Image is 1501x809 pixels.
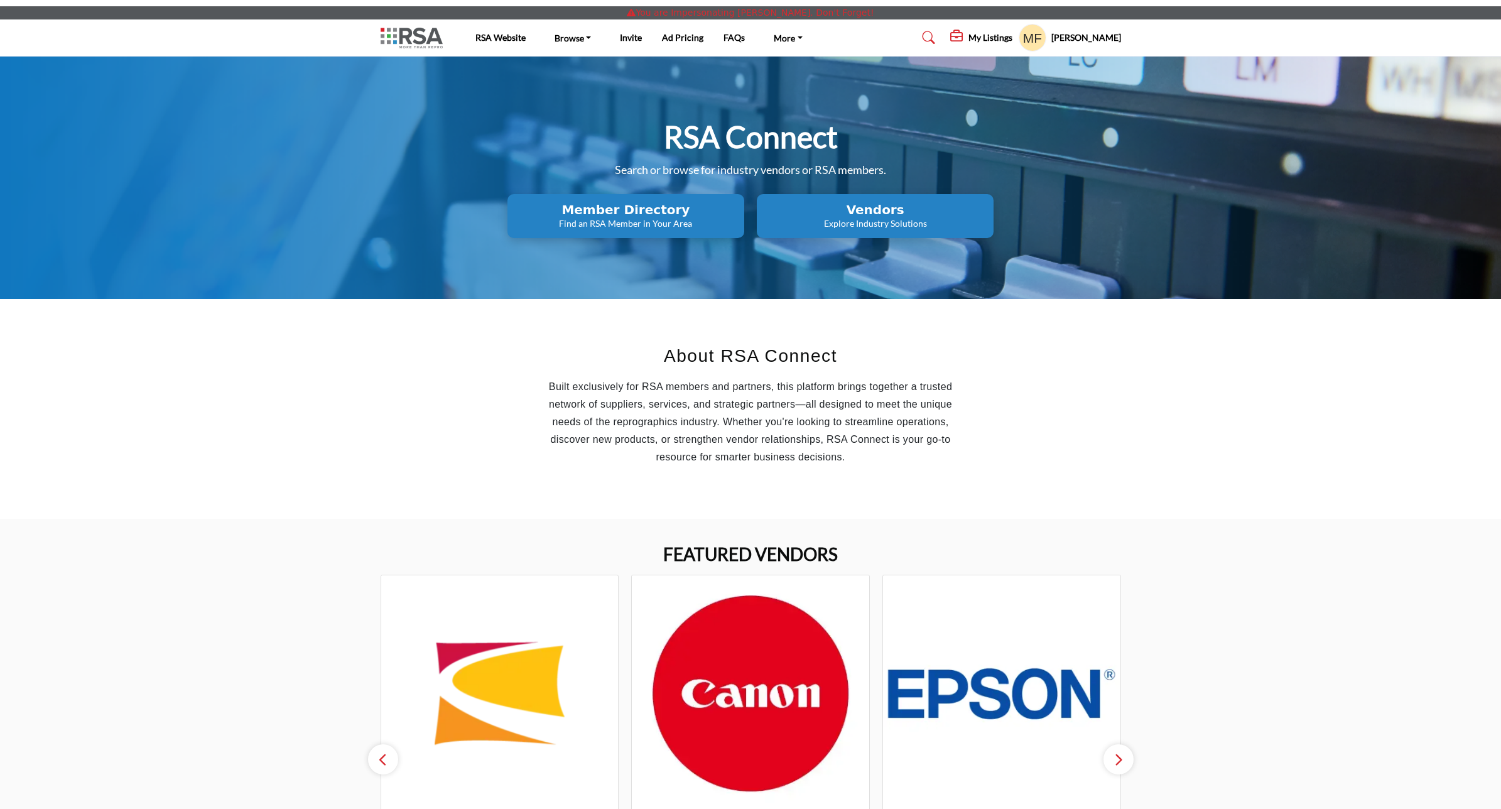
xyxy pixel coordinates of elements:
[662,32,703,43] a: Ad Pricing
[757,194,994,238] button: Vendors Explore Industry Solutions
[534,343,967,369] h2: About RSA Connect
[1051,31,1121,44] h5: [PERSON_NAME]
[620,32,642,43] a: Invite
[511,217,740,230] p: Find an RSA Member in Your Area
[761,202,990,217] h2: Vendors
[511,202,740,217] h2: Member Directory
[723,32,745,43] a: FAQs
[910,28,943,48] a: Search
[615,163,886,176] span: Search or browse for industry vendors or RSA members.
[968,32,1012,43] h5: My Listings
[534,378,967,466] p: Built exclusively for RSA members and partners, this platform brings together a trusted network o...
[1019,24,1046,52] button: Show hide supplier dropdown
[664,117,838,156] h1: RSA Connect
[950,30,1012,45] div: My Listings
[546,29,600,46] a: Browse
[507,194,744,238] button: Member Directory Find an RSA Member in Your Area
[761,217,990,230] p: Explore Industry Solutions
[663,544,838,565] h2: FEATURED VENDORS
[765,29,811,46] a: More
[381,28,449,48] img: Site Logo
[475,32,526,43] a: RSA Website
